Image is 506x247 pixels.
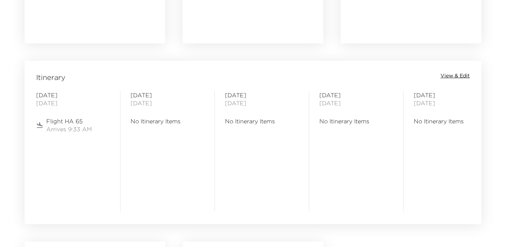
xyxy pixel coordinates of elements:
span: No Itinerary Items [225,117,299,125]
span: No Itinerary Items [414,117,488,125]
span: No Itinerary Items [319,117,393,125]
span: [DATE] [414,91,488,99]
span: [DATE] [225,99,299,107]
button: View & Edit [441,72,470,80]
span: [DATE] [131,91,204,99]
span: No Itinerary Items [131,117,204,125]
span: Itinerary [36,72,65,82]
span: Arrives 9:33 AM [46,125,92,133]
span: [DATE] [36,91,110,99]
span: [DATE] [131,99,204,107]
span: [DATE] [414,99,488,107]
span: [DATE] [319,99,393,107]
span: [DATE] [36,99,110,107]
span: [DATE] [319,91,393,99]
span: [DATE] [225,91,299,99]
span: Flight HA 65 [46,117,92,125]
